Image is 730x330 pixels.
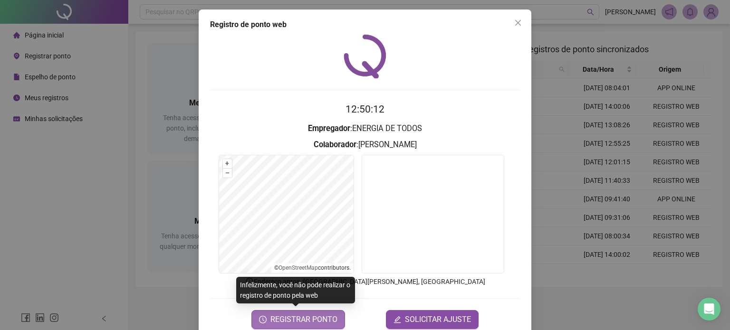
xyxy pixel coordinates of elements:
span: SOLICITAR AJUSTE [405,314,471,325]
span: REGISTRAR PONTO [270,314,337,325]
button: + [223,159,232,168]
li: © contributors. [274,264,351,271]
div: Infelizmente, você não pode realizar o registro de ponto pela web [236,277,355,303]
strong: Colaborador [314,140,356,149]
strong: Empregador [308,124,350,133]
button: – [223,169,232,178]
h3: : [PERSON_NAME] [210,139,520,151]
a: OpenStreetMap [279,264,318,271]
p: Endereço aprox. : [GEOGRAPHIC_DATA][PERSON_NAME], [GEOGRAPHIC_DATA] [210,276,520,287]
span: edit [394,316,401,323]
span: close [514,19,522,27]
img: QRPoint [344,34,386,78]
div: Open Intercom Messenger [698,298,720,321]
span: clock-circle [259,316,267,323]
button: editSOLICITAR AJUSTE [386,310,479,329]
button: REGISTRAR PONTO [251,310,345,329]
button: Close [510,15,526,30]
div: Registro de ponto web [210,19,520,30]
time: 12:50:12 [346,104,384,115]
h3: : ENERGIA DE TODOS [210,123,520,135]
